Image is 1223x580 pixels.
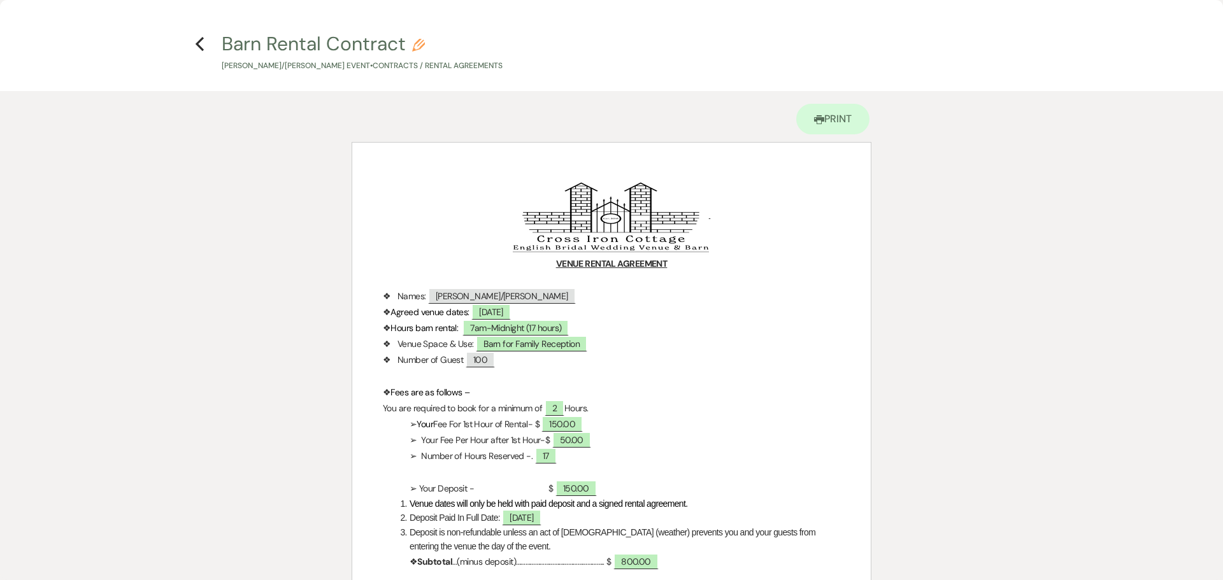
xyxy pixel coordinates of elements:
[383,385,840,400] p: ❖
[396,511,840,525] li: Deposit Paid In Full Date:
[383,416,840,432] p: ➢ Fee For 1st Hour of Rental- $
[390,306,469,318] span: Agreed venue dates:
[383,336,840,352] p: ❖ Venue Space & Use:
[556,258,668,269] u: VENUE RENTAL AGREEMENT
[513,174,709,256] img: Screen Shot 2024-05-13 at 9.24.28 AM.png
[466,351,495,367] span: 100
[383,320,840,336] p: ❖
[545,400,564,416] span: 2
[222,34,503,72] button: Barn Rental Contract[PERSON_NAME]/[PERSON_NAME] Event•Contracts / Rental Agreements
[502,509,541,525] span: [DATE]
[476,336,587,351] span: Barn for Family Reception
[383,304,840,320] p: ❖
[417,556,452,567] strong: Subtotal
[390,386,469,398] span: Fees are as follows –
[428,288,576,304] span: [PERSON_NAME]/[PERSON_NAME]
[383,481,840,497] p: ➢ Your Deposit - $
[552,432,591,448] span: 50.00
[410,499,688,509] span: Venue dates will only be held with paid deposit and a signed rental agreement.
[555,480,597,496] span: 150.00
[462,320,569,336] span: 7am-Midnight (17 hours)
[222,60,503,72] p: [PERSON_NAME]/[PERSON_NAME] Event • Contracts / Rental Agreements
[383,352,840,368] p: ❖ Number of Guest
[535,448,557,463] span: 17
[541,416,583,432] span: 150.00
[383,288,840,304] p: ❖ Names:
[383,448,840,464] p: ➢ Number of Hours Reserved -.
[383,432,840,448] p: ➢ Your Fee Per Hour after 1st Hour-$
[383,400,840,416] p: You are required to book for a minimum of Hours.
[613,553,659,569] span: 800.00
[383,554,840,570] p: ❖ …(minus deposit)……………………………………………….. $
[796,104,869,134] a: Print
[471,304,511,320] span: [DATE]
[396,525,840,554] li: Deposit is non-refundable unless an act of [DEMOGRAPHIC_DATA] (weather) prevents you and your gue...
[390,322,458,334] span: Hours barn rental:
[417,418,433,430] span: Your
